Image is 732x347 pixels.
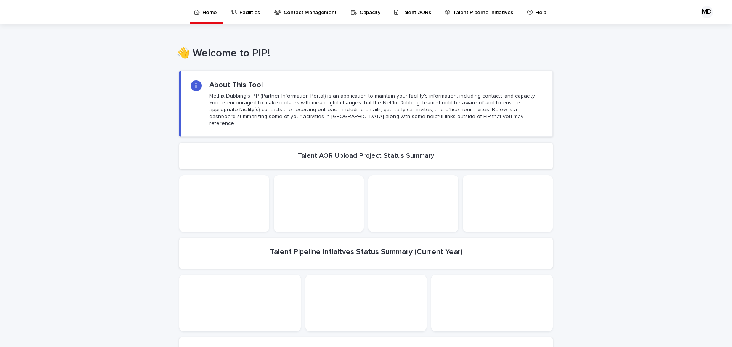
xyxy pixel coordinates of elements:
[270,247,462,256] h2: Talent Pipeline Intiaitves Status Summary (Current Year)
[298,152,434,160] h2: Talent AOR Upload Project Status Summary
[209,93,543,127] p: Netflix Dubbing's PIP (Partner Information Portal) is an application to maintain your facility's ...
[701,6,713,18] div: MD
[177,47,550,60] h1: 👋 Welcome to PIP!
[209,80,263,90] h2: About This Tool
